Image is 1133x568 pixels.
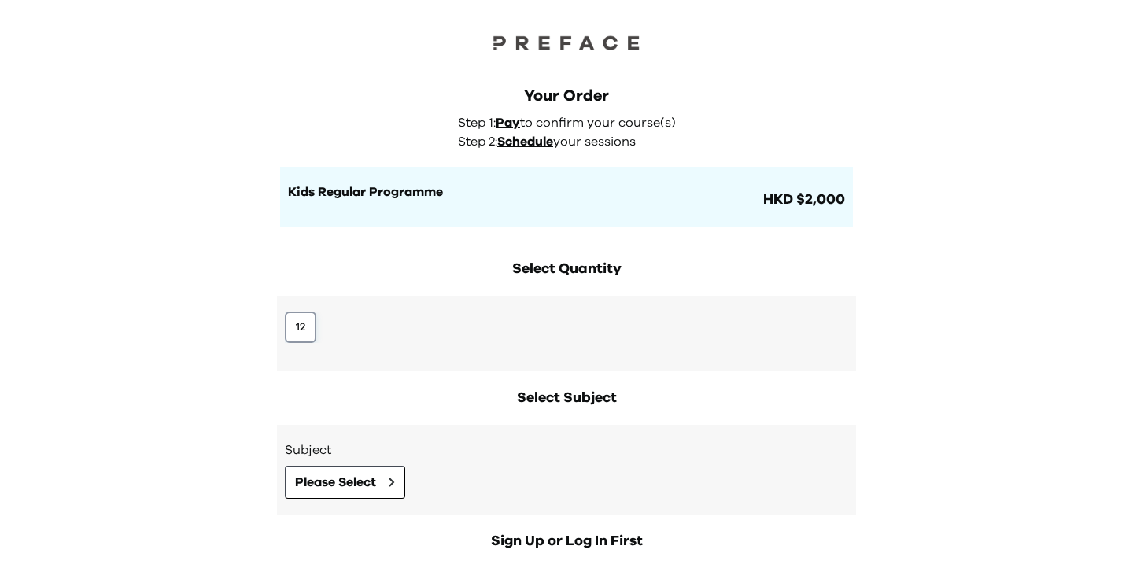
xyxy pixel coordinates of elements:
[285,466,405,499] button: Please Select
[488,31,645,53] img: Preface Logo
[458,132,685,151] p: Step 2: your sessions
[497,135,553,148] span: Schedule
[277,530,856,552] h2: Sign Up or Log In First
[277,387,856,409] h2: Select Subject
[288,183,760,201] h1: Kids Regular Programme
[285,312,316,343] button: 12
[280,85,853,107] div: Your Order
[285,441,848,459] h3: Subject
[458,113,685,132] p: Step 1: to confirm your course(s)
[760,189,845,211] span: HKD $2,000
[295,473,376,492] span: Please Select
[277,258,856,280] h2: Select Quantity
[496,116,520,129] span: Pay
